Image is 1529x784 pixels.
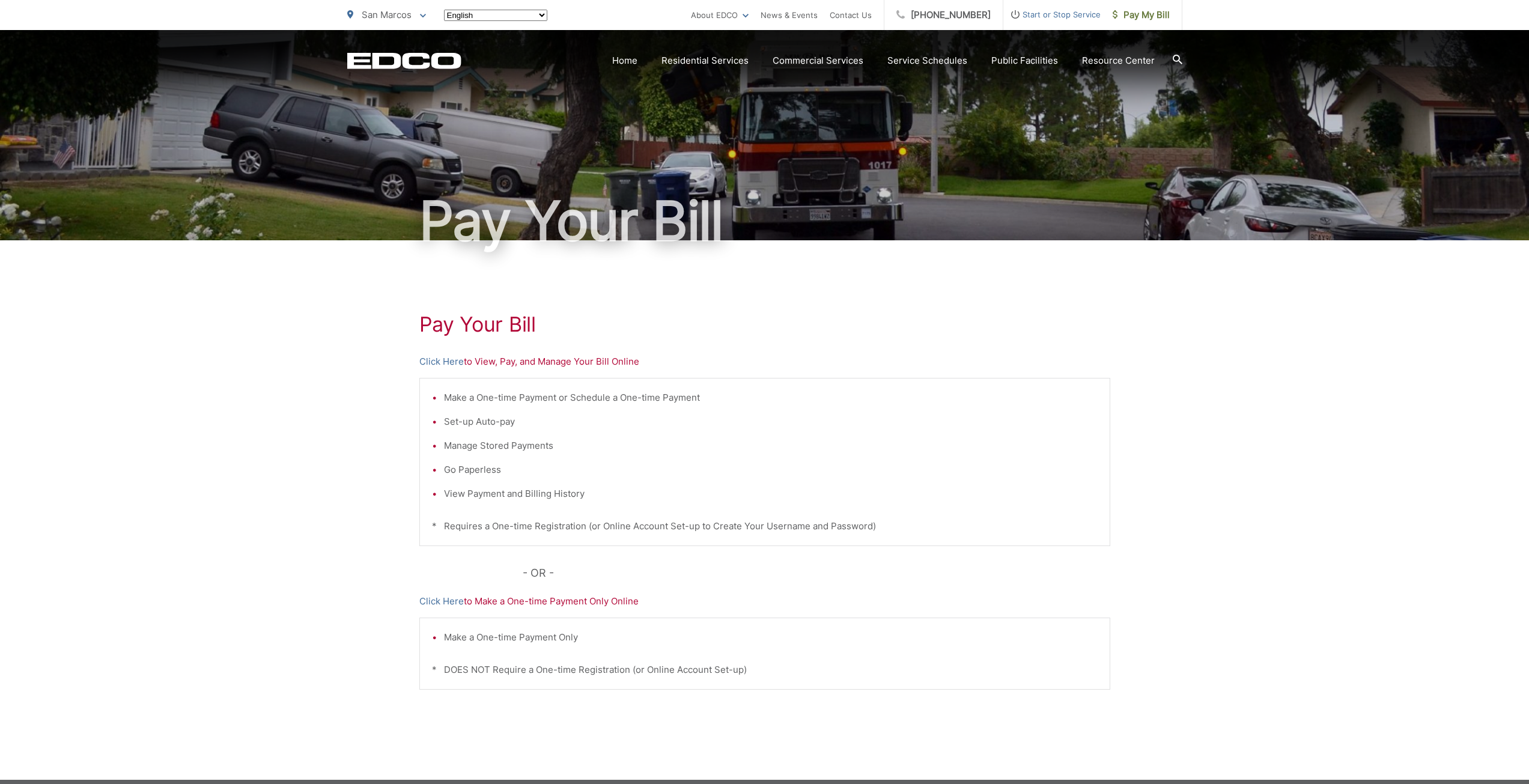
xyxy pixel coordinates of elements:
a: Click Here [419,354,464,369]
a: News & Events [761,8,818,22]
li: Go Paperless [444,463,1098,477]
p: * DOES NOT Require a One-time Registration (or Online Account Set-up) [432,663,1098,677]
li: Make a One-time Payment or Schedule a One-time Payment [444,390,1098,405]
span: Pay My Bill [1113,8,1170,22]
li: Make a One-time Payment Only [444,630,1098,645]
p: to View, Pay, and Manage Your Bill Online [419,354,1110,369]
a: Commercial Services [773,53,863,68]
li: View Payment and Billing History [444,487,1098,501]
select: Select a language [444,10,547,21]
a: Resource Center [1082,53,1155,68]
a: About EDCO [691,8,749,22]
a: Contact Us [830,8,872,22]
p: * Requires a One-time Registration (or Online Account Set-up to Create Your Username and Password) [432,519,1098,533]
li: Set-up Auto-pay [444,415,1098,429]
li: Manage Stored Payments [444,439,1098,453]
p: to Make a One-time Payment Only Online [419,594,1110,609]
p: - OR - [523,564,1110,582]
h1: Pay Your Bill [347,191,1182,251]
a: Home [612,53,637,68]
span: San Marcos [362,9,412,20]
a: EDCD logo. Return to the homepage. [347,52,461,69]
a: Public Facilities [991,53,1058,68]
a: Service Schedules [887,53,967,68]
a: Click Here [419,594,464,609]
h1: Pay Your Bill [419,312,1110,336]
a: Residential Services [661,53,749,68]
